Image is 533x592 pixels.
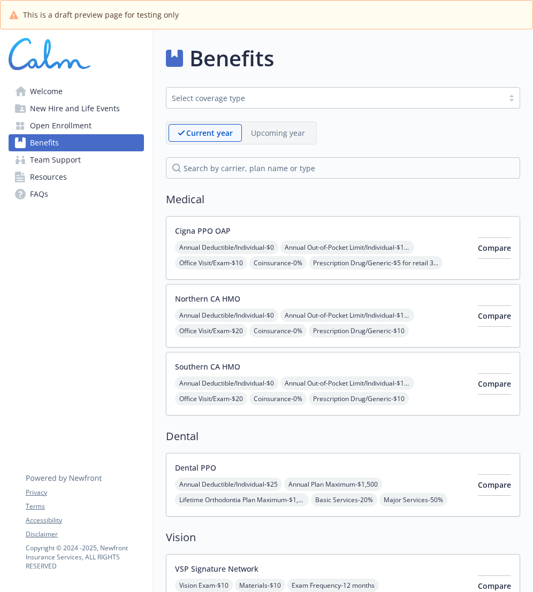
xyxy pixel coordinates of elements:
[26,516,143,525] a: Accessibility
[175,579,233,592] span: Vision Exam - $10
[478,474,511,496] button: Compare
[26,543,143,571] p: Copyright © 2024 - 2025 , Newfront Insurance Services, ALL RIGHTS RESERVED
[175,478,282,491] span: Annual Deductible/Individual - $25
[30,186,48,203] span: FAQs
[309,324,409,337] span: Prescription Drug/Generic - $10
[311,493,377,506] span: Basic Services - 20%
[175,225,231,236] button: Cigna PPO OAP
[284,478,382,491] span: Annual Plan Maximum - $1,500
[175,392,247,405] span: Office Visit/Exam - $20
[175,462,216,473] button: Dental PPO
[166,157,520,179] input: search by carrier, plan name or type
[189,42,274,74] h1: Benefits
[280,241,414,254] span: Annual Out-of-Pocket Limit/Individual - $1,000
[249,256,307,270] span: Coinsurance - 0%
[9,83,144,100] a: Welcome
[249,392,307,405] span: Coinsurance - 0%
[166,529,520,545] h2: Vision
[280,309,414,322] span: Annual Out-of-Pocket Limit/Individual - $1,500
[9,100,144,117] a: New Hire and Life Events
[175,309,278,322] span: Annual Deductible/Individual - $0
[172,93,498,104] div: Select coverage type
[166,191,520,207] h2: Medical
[251,127,305,139] p: Upcoming year
[280,376,414,390] span: Annual Out-of-Pocket Limit/Individual - $1,500
[175,241,278,254] span: Annual Deductible/Individual - $0
[30,100,120,117] span: New Hire and Life Events
[9,134,144,151] a: Benefits
[478,243,511,253] span: Compare
[30,151,81,168] span: Team Support
[23,9,179,20] span: This is a draft preview page for testing only
[478,581,511,591] span: Compare
[175,376,278,390] span: Annual Deductible/Individual - $0
[30,134,59,151] span: Benefits
[186,127,233,139] p: Current year
[478,311,511,321] span: Compare
[175,256,247,270] span: Office Visit/Exam - $10
[9,168,144,186] a: Resources
[478,379,511,389] span: Compare
[175,324,247,337] span: Office Visit/Exam - $20
[30,117,92,134] span: Open Enrollment
[9,151,144,168] a: Team Support
[9,117,144,134] a: Open Enrollment
[287,579,379,592] span: Exam Frequency - 12 months
[478,305,511,327] button: Compare
[478,480,511,490] span: Compare
[379,493,447,506] span: Major Services - 50%
[309,392,409,405] span: Prescription Drug/Generic - $10
[9,186,144,203] a: FAQs
[478,237,511,259] button: Compare
[26,502,143,511] a: Terms
[26,488,143,497] a: Privacy
[30,83,63,100] span: Welcome
[30,168,67,186] span: Resources
[478,373,511,395] button: Compare
[175,361,240,372] button: Southern CA HMO
[26,529,143,539] a: Disclaimer
[166,428,520,444] h2: Dental
[175,563,258,574] button: VSP Signature Network
[175,293,240,304] button: Northern CA HMO
[235,579,285,592] span: Materials - $10
[249,324,307,337] span: Coinsurance - 0%
[309,256,443,270] span: Prescription Drug/Generic - $5 for retail 30 days, $10 for retail 90 days
[175,493,309,506] span: Lifetime Orthodontia Plan Maximum - $1,500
